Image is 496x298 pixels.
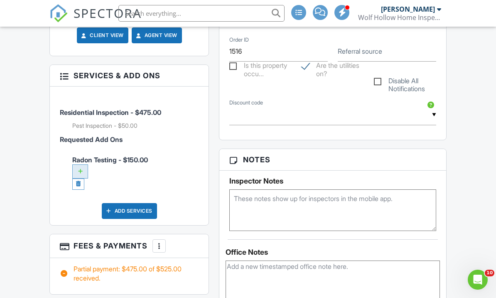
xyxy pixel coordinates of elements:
[358,13,441,22] div: Wolf Hollow Home Inspections
[118,5,285,22] input: Search everything...
[50,65,209,87] h3: Services & Add ons
[226,248,440,256] div: Office Notes
[229,99,263,107] label: Discount code
[80,31,124,40] a: Client View
[74,4,142,22] span: SPECTORA
[72,156,199,187] span: Radon Testing - $150.00
[102,203,157,219] div: Add Services
[49,4,68,22] img: The Best Home Inspection Software - Spectora
[72,122,199,130] li: Add on: Pest Inspection
[219,149,446,171] h3: Notes
[338,47,382,56] label: Referral source
[50,234,209,258] h3: Fees & Payments
[49,11,142,29] a: SPECTORA
[302,62,364,72] label: Are the utilities on?
[60,136,199,144] h6: Requested Add Ons
[381,5,435,13] div: [PERSON_NAME]
[485,270,494,276] span: 10
[135,31,177,40] a: Agent View
[229,36,249,44] label: Order ID
[374,77,436,87] label: Disable All Notifications
[229,62,292,72] label: Is this property occupied?
[229,177,436,185] h5: Inspector Notes
[60,264,199,283] div: Partial payment: $475.00 of $525.00 received.
[60,108,161,117] span: Residential Inspection - $475.00
[468,270,488,290] iframe: Intercom live chat
[60,93,199,136] li: Service: Residential Inspection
